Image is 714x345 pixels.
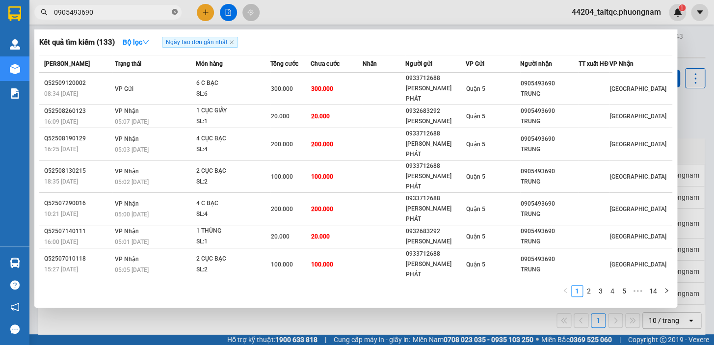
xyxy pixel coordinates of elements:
[123,38,149,46] strong: Bộ lọc
[196,226,270,237] div: 1 THÙNG
[562,288,568,293] span: left
[406,226,465,237] div: 0932683292
[311,141,333,148] span: 200.000
[520,60,552,67] span: Người nhận
[363,60,377,67] span: Nhãn
[406,73,465,83] div: 0933712688
[610,113,666,120] span: [GEOGRAPHIC_DATA]
[44,60,90,67] span: [PERSON_NAME]
[405,60,432,67] span: Người gửi
[196,254,270,265] div: 2 CỤC BẠC
[466,233,485,240] span: Quận 5
[521,265,578,275] div: TRUNG
[41,9,48,16] span: search
[311,173,333,180] span: 100.000
[610,141,666,148] span: [GEOGRAPHIC_DATA]
[196,133,270,144] div: 4 CỤC BẠC
[196,89,270,100] div: SL: 6
[466,85,485,92] span: Quận 5
[10,258,20,268] img: warehouse-icon
[44,198,112,209] div: Q52507290016
[44,178,78,185] span: 18:35 [DATE]
[311,206,333,212] span: 200.000
[196,198,270,209] div: 4 C BẠC
[406,259,465,280] div: [PERSON_NAME] PHÁT
[311,60,340,67] span: Chưa cước
[610,233,666,240] span: [GEOGRAPHIC_DATA]
[583,285,595,297] li: 2
[196,237,270,247] div: SL: 1
[610,85,666,92] span: [GEOGRAPHIC_DATA]
[44,226,112,237] div: Q52507140111
[521,106,578,116] div: 0905493690
[406,193,465,204] div: 0933712688
[196,78,270,89] div: 6 C BẠC
[229,40,234,45] span: close
[115,60,141,67] span: Trạng thái
[311,85,333,92] span: 300.000
[44,106,112,116] div: Q52508260123
[39,37,115,48] h3: Kết quả tìm kiếm ( 133 )
[466,141,485,148] span: Quận 5
[406,161,465,171] div: 0933712688
[583,286,594,296] a: 2
[172,9,178,15] span: close-circle
[196,265,270,275] div: SL: 2
[311,261,333,268] span: 100.000
[406,171,465,192] div: [PERSON_NAME] PHÁT
[142,39,149,46] span: down
[196,166,270,177] div: 2 CỤC BẠC
[271,141,293,148] span: 200.000
[44,133,112,144] div: Q52508190129
[466,206,485,212] span: Quận 5
[271,113,290,120] span: 20.000
[406,249,465,259] div: 0933712688
[44,78,112,88] div: Q52509120002
[44,239,78,245] span: 16:00 [DATE]
[12,63,54,127] b: Phương Nam Express
[115,146,149,153] span: 05:03 [DATE]
[661,285,672,297] button: right
[115,266,149,273] span: 05:05 [DATE]
[44,211,78,217] span: 10:21 [DATE]
[406,139,465,159] div: [PERSON_NAME] PHÁT
[559,285,571,297] li: Previous Page
[521,116,578,127] div: TRUNG
[196,209,270,220] div: SL: 4
[406,83,465,104] div: [PERSON_NAME] PHÁT
[10,39,20,50] img: warehouse-icon
[466,60,484,67] span: VP Gửi
[115,239,149,245] span: 05:01 [DATE]
[115,211,149,218] span: 05:00 [DATE]
[82,47,135,59] li: (c) 2017
[115,200,139,207] span: VP Nhận
[571,285,583,297] li: 1
[60,14,97,60] b: Gửi khách hàng
[466,113,485,120] span: Quận 5
[663,288,669,293] span: right
[10,64,20,74] img: warehouse-icon
[607,286,618,296] a: 4
[196,144,270,155] div: SL: 4
[521,166,578,177] div: 0905493690
[630,285,646,297] span: •••
[607,285,618,297] li: 4
[610,173,666,180] span: [GEOGRAPHIC_DATA]
[406,116,465,127] div: [PERSON_NAME]
[115,107,139,114] span: VP Nhận
[521,237,578,247] div: TRUNG
[466,173,485,180] span: Quận 5
[271,173,293,180] span: 100.000
[646,286,660,296] a: 14
[115,179,149,186] span: 05:02 [DATE]
[406,204,465,224] div: [PERSON_NAME] PHÁT
[115,256,139,263] span: VP Nhận
[115,85,133,92] span: VP Gửi
[44,118,78,125] span: 16:09 [DATE]
[115,168,139,175] span: VP Nhận
[44,90,78,97] span: 08:34 [DATE]
[646,285,661,297] li: 14
[196,177,270,187] div: SL: 2
[10,280,20,290] span: question-circle
[521,254,578,265] div: 0905493690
